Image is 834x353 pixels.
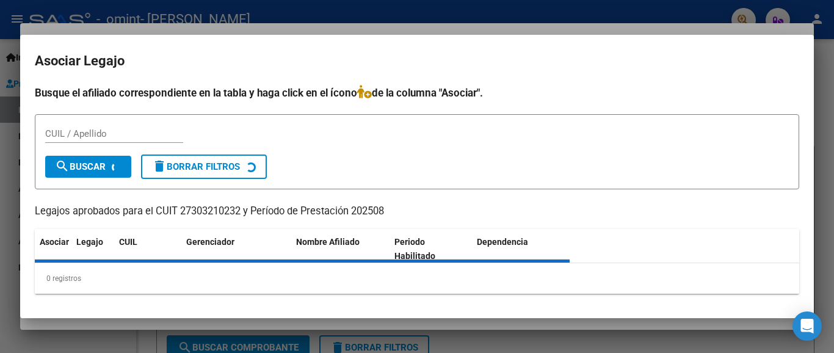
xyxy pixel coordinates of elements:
datatable-header-cell: CUIL [114,229,181,269]
h2: Asociar Legajo [35,49,799,73]
span: Gerenciador [186,237,234,247]
span: Legajo [76,237,103,247]
span: Borrar Filtros [152,161,240,172]
mat-icon: search [55,159,70,173]
datatable-header-cell: Nombre Afiliado [291,229,390,269]
span: CUIL [119,237,137,247]
p: Legajos aprobados para el CUIT 27303210232 y Período de Prestación 202508 [35,204,799,219]
button: Buscar [45,156,131,178]
span: Asociar [40,237,69,247]
span: Buscar [55,161,106,172]
mat-icon: delete [152,159,167,173]
datatable-header-cell: Asociar [35,229,71,269]
div: 0 registros [35,263,799,294]
span: Nombre Afiliado [296,237,360,247]
datatable-header-cell: Legajo [71,229,114,269]
span: Dependencia [477,237,528,247]
h4: Busque el afiliado correspondiente en la tabla y haga click en el ícono de la columna "Asociar". [35,85,799,101]
button: Borrar Filtros [141,155,267,179]
datatable-header-cell: Gerenciador [181,229,291,269]
datatable-header-cell: Periodo Habilitado [390,229,472,269]
div: Open Intercom Messenger [792,311,822,341]
datatable-header-cell: Dependencia [472,229,570,269]
span: Periodo Habilitado [394,237,435,261]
